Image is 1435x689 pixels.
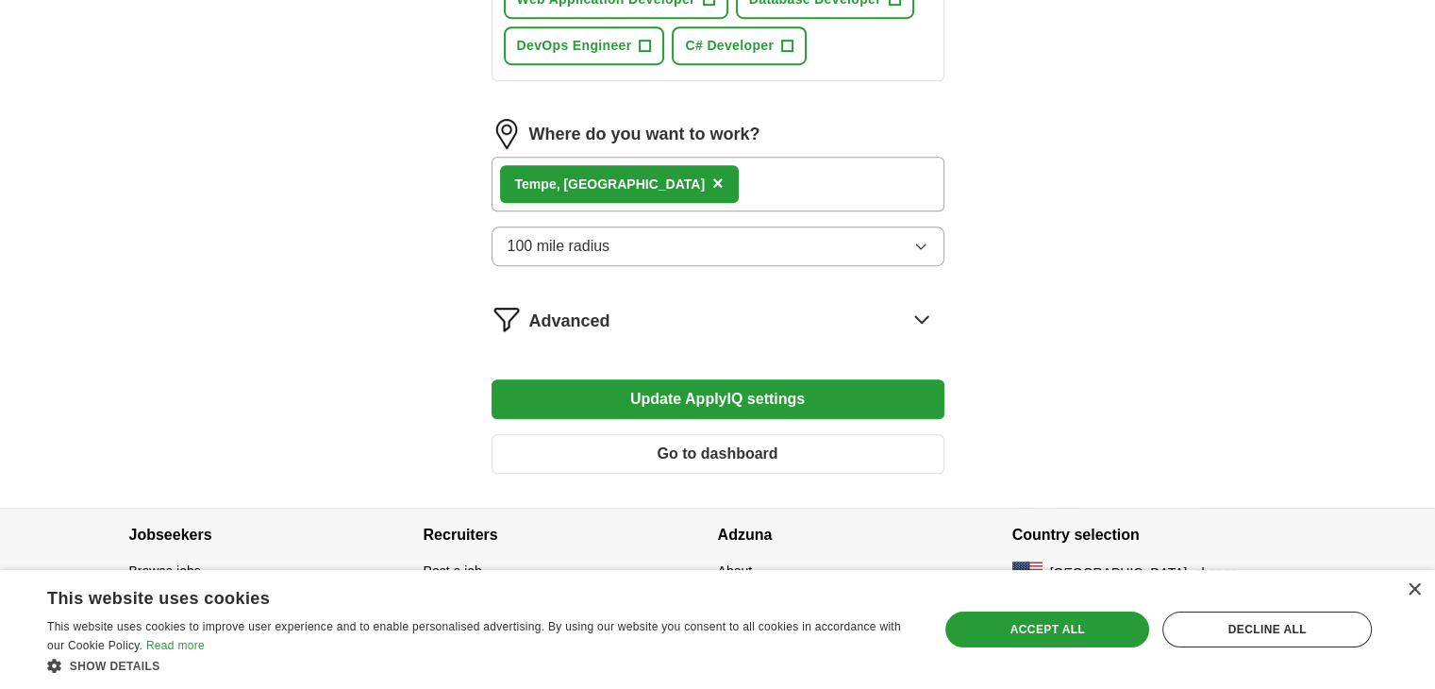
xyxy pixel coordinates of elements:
button: change [1194,563,1238,583]
h4: Country selection [1012,509,1307,562]
span: Show details [70,660,160,673]
img: US flag [1012,562,1043,584]
span: Advanced [529,309,610,334]
button: × [712,170,724,198]
a: Read more, opens a new window [146,639,205,652]
div: Close [1407,583,1421,597]
div: Decline all [1162,612,1372,647]
div: This website uses cookies [47,581,865,610]
span: This website uses cookies to improve user experience and to enable personalised advertising. By u... [47,620,901,652]
div: Tempe, [GEOGRAPHIC_DATA] [515,175,705,194]
span: × [712,173,724,193]
img: filter [492,304,522,334]
button: Go to dashboard [492,434,944,474]
button: 100 mile radius [492,227,944,266]
a: About [718,563,753,579]
span: [GEOGRAPHIC_DATA] [1050,563,1188,583]
a: Post a job [424,563,482,579]
button: C# Developer [672,26,807,65]
span: C# Developer [685,36,774,56]
img: location.png [492,119,522,149]
div: Show details [47,656,912,675]
button: DevOps Engineer [504,26,665,65]
button: Update ApplyIQ settings [492,379,944,419]
div: Accept all [945,612,1149,647]
label: Where do you want to work? [529,122,760,147]
a: Browse jobs [129,563,201,579]
span: 100 mile radius [508,235,610,258]
span: DevOps Engineer [517,36,632,56]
